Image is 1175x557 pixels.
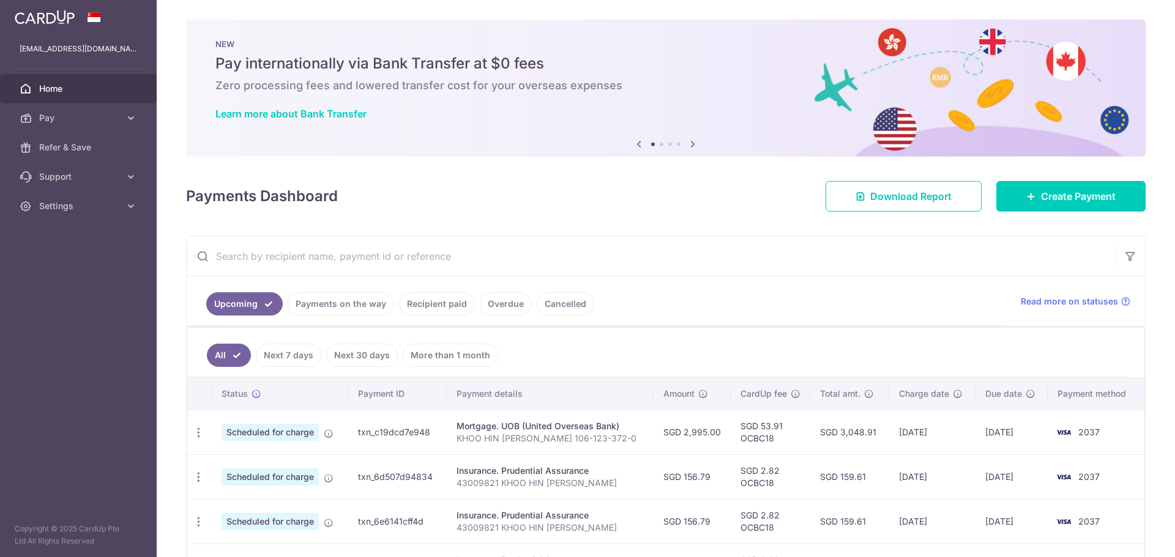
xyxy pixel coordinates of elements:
[348,378,447,410] th: Payment ID
[537,292,594,315] a: Cancelled
[1078,427,1100,437] span: 2037
[889,454,975,499] td: [DATE]
[215,39,1116,49] p: NEW
[870,189,952,204] span: Download Report
[20,43,137,55] p: [EMAIL_ADDRESS][DOMAIN_NAME]
[457,522,644,534] p: 43009821 KHOO HIN [PERSON_NAME]
[457,465,644,477] div: Insurance. Prudential Assurance
[447,378,654,410] th: Payment details
[985,388,1022,400] span: Due date
[222,424,319,441] span: Scheduled for charge
[39,200,120,212] span: Settings
[731,454,810,499] td: SGD 2.82 OCBC18
[39,112,120,124] span: Pay
[186,20,1146,157] img: Bank transfer banner
[1078,471,1100,482] span: 2037
[39,141,120,153] span: Refer & Save
[348,410,447,454] td: txn_c19dcd7e948
[1051,425,1076,440] img: Bank Card
[186,185,338,207] h4: Payments Dashboard
[810,499,889,544] td: SGD 159.61
[820,388,860,400] span: Total amt.
[457,432,644,444] p: KHOO HIN [PERSON_NAME] 106-123-372-0
[403,344,498,367] a: More than 1 month
[975,499,1048,544] td: [DATE]
[1048,378,1144,410] th: Payment method
[731,410,810,454] td: SGD 53.91 OCBC18
[215,54,1116,73] h5: Pay internationally via Bank Transfer at $0 fees
[215,78,1116,93] h6: Zero processing fees and lowered transfer cost for your overseas expenses
[348,454,447,499] td: txn_6d507d94834
[654,499,731,544] td: SGD 156.79
[222,388,248,400] span: Status
[348,499,447,544] td: txn_6e6141cff4d
[207,344,251,367] a: All
[975,410,1048,454] td: [DATE]
[996,181,1146,212] a: Create Payment
[1051,514,1076,529] img: Bank Card
[663,388,695,400] span: Amount
[480,292,532,315] a: Overdue
[206,292,283,315] a: Upcoming
[222,468,319,485] span: Scheduled for charge
[889,410,975,454] td: [DATE]
[826,181,982,212] a: Download Report
[1078,516,1100,526] span: 2037
[457,509,644,522] div: Insurance. Prudential Assurance
[39,171,120,183] span: Support
[256,344,321,367] a: Next 7 days
[1041,189,1116,204] span: Create Payment
[1021,295,1130,308] a: Read more on statuses
[39,83,120,95] span: Home
[975,454,1048,499] td: [DATE]
[288,292,394,315] a: Payments on the way
[457,420,644,432] div: Mortgage. UOB (United Overseas Bank)
[810,410,889,454] td: SGD 3,048.91
[1021,295,1118,308] span: Read more on statuses
[899,388,949,400] span: Charge date
[810,454,889,499] td: SGD 159.61
[187,237,1116,276] input: Search by recipient name, payment id or reference
[399,292,475,315] a: Recipient paid
[15,10,75,24] img: CardUp
[457,477,644,489] p: 43009821 KHOO HIN [PERSON_NAME]
[740,388,787,400] span: CardUp fee
[731,499,810,544] td: SGD 2.82 OCBC18
[1051,470,1076,484] img: Bank Card
[326,344,398,367] a: Next 30 days
[654,454,731,499] td: SGD 156.79
[215,108,367,120] a: Learn more about Bank Transfer
[654,410,731,454] td: SGD 2,995.00
[889,499,975,544] td: [DATE]
[222,513,319,530] span: Scheduled for charge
